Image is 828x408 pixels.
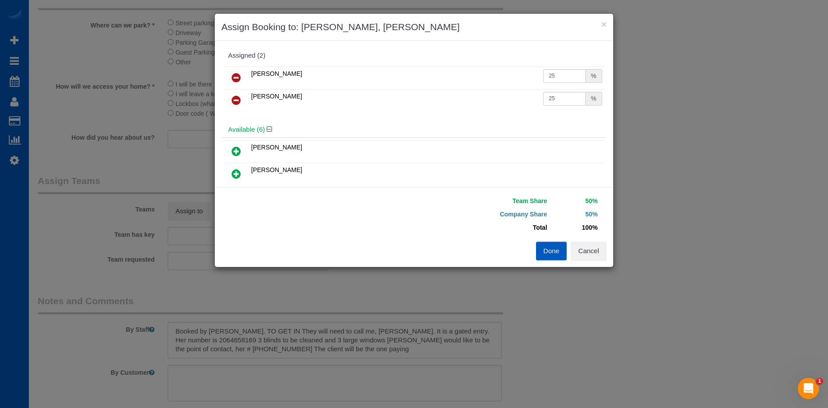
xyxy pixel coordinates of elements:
td: Company Share [421,208,549,221]
span: 1 [816,378,823,385]
button: × [601,20,607,29]
h3: Assign Booking to: [PERSON_NAME], [PERSON_NAME] [221,20,607,34]
div: Assigned (2) [228,52,600,59]
td: 50% [549,208,600,221]
iframe: Intercom live chat [798,378,819,399]
button: Cancel [571,242,607,260]
td: 100% [549,221,600,234]
td: Team Share [421,194,549,208]
span: [PERSON_NAME] [251,166,302,173]
span: [PERSON_NAME] [251,144,302,151]
span: [PERSON_NAME] [251,93,302,100]
h4: Available (6) [228,126,600,133]
td: Total [421,221,549,234]
button: Done [536,242,567,260]
td: 50% [549,194,600,208]
div: % [586,69,602,83]
div: % [586,92,602,106]
span: [PERSON_NAME] [251,70,302,77]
